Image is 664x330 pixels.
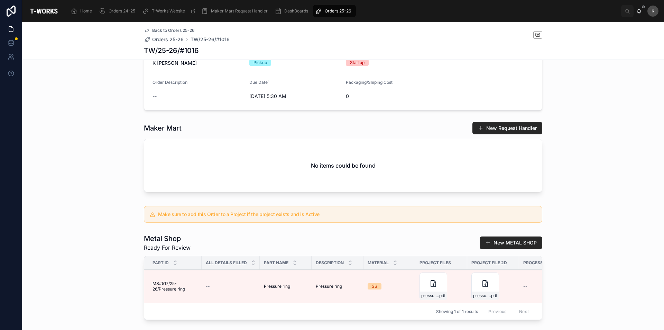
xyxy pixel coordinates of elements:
span: Packaging/Shiping Cost [346,80,393,85]
span: K [652,8,654,14]
a: Orders 24-25 [97,5,140,17]
span: Pressure ring [316,284,342,289]
span: Project Files [419,260,451,266]
span: Home [80,8,92,14]
h1: Metal Shop [144,234,191,243]
a: Back to Orders 25-26 [144,28,195,33]
span: Material [368,260,389,266]
span: Pressure ring [264,284,290,289]
span: Process Type [523,260,555,266]
span: Order Description [153,80,187,85]
span: 0 [346,93,437,100]
a: TW/25-26/#1016 [191,36,230,43]
a: Maker Mart Request Handler [199,5,273,17]
span: DashBoards [284,8,308,14]
span: -- [153,93,157,100]
span: -- [206,284,210,289]
span: Project File 2D [471,260,507,266]
span: -- [523,284,527,289]
span: .pdf [438,293,445,298]
span: All Details Filled [206,260,247,266]
h1: Maker Mart [144,123,182,133]
button: New METAL SHOP [480,237,542,249]
span: [DATE] 5:30 AM [249,93,341,100]
span: Description [316,260,344,266]
a: DashBoards [273,5,313,17]
span: pressure_ring [473,293,490,298]
a: Orders 25-26 [313,5,356,17]
span: Orders 25-26 [152,36,184,43]
span: Part Name [264,260,288,266]
span: T-Works Website [152,8,185,14]
button: New Request Handler [472,122,542,134]
h2: No items could be found [311,161,376,170]
span: Due Date` [249,80,269,85]
div: Pickup [253,60,267,66]
span: Ready For Review [144,243,191,252]
div: scrollable content [66,3,621,19]
span: Orders 25-26 [325,8,351,14]
span: Back to Orders 25-26 [152,28,195,33]
span: Showing 1 of 1 results [436,309,478,314]
span: Maker Mart Request Handler [211,8,268,14]
a: T-Works Website [140,5,199,17]
div: SS [372,283,377,289]
span: Orders 24-25 [109,8,135,14]
h1: TW/25-26/#1016 [144,46,199,55]
span: MS#517/25-26/Pressure ring [153,281,197,292]
img: App logo [28,6,60,17]
div: Startup [350,60,365,66]
a: Orders 25-26 [144,36,184,43]
span: pressure_ring [421,293,438,298]
span: Part ID [153,260,169,266]
h5: Make sure to add this Order to a Project if the project exists and is Active [158,212,536,217]
a: Home [68,5,97,17]
span: K [PERSON_NAME] [153,60,244,66]
span: .pdf [490,293,497,298]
